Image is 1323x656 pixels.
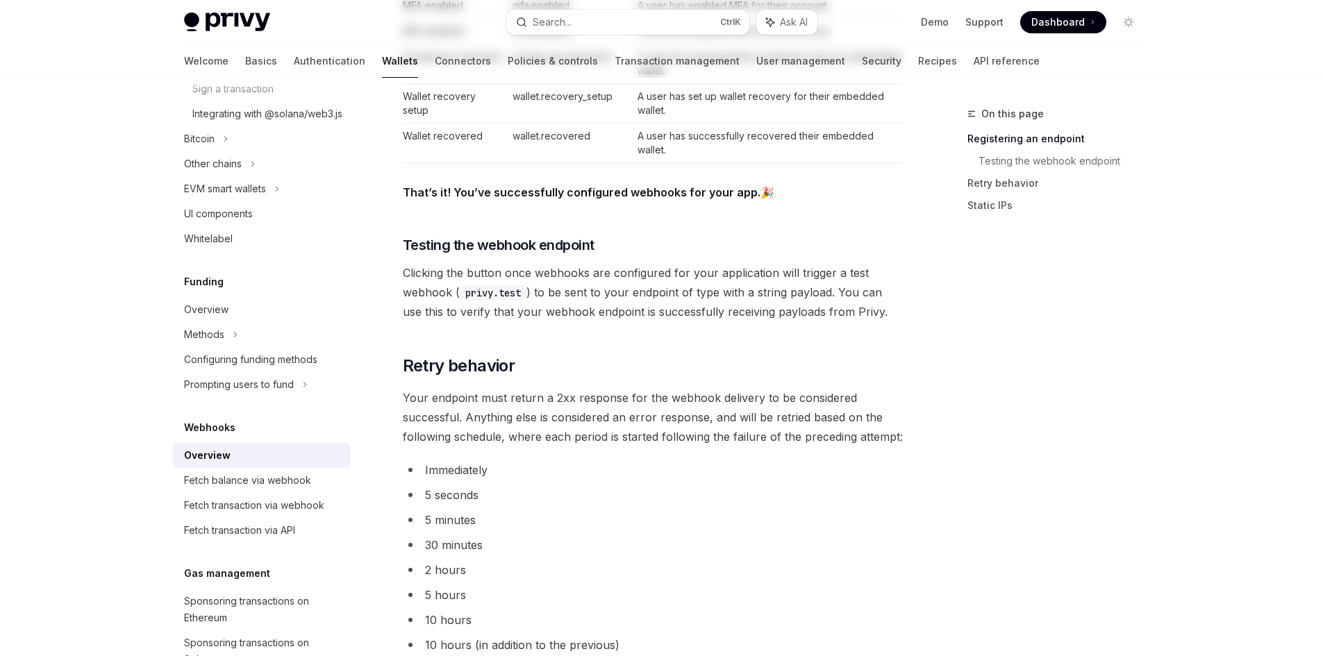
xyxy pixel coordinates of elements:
strong: That’s it! You’ve successfully configured webhooks for your app. [403,185,760,199]
div: Integrating with @solana/web3.js [192,106,342,122]
td: Wallet recovery setup [403,84,507,124]
a: Welcome [184,44,228,78]
a: Demo [921,15,949,29]
button: Search...CtrlK [506,10,749,35]
li: Immediately [403,460,904,480]
a: Dashboard [1020,11,1106,33]
td: Wallet recovered [403,124,507,163]
li: 5 minutes [403,510,904,530]
span: Ctrl K [720,17,741,28]
a: Fetch balance via webhook [173,468,351,493]
code: privy.test [460,285,526,301]
a: Fetch transaction via webhook [173,493,351,518]
h5: Gas management [184,565,270,582]
div: Overview [184,447,231,464]
a: Authentication [294,44,365,78]
a: User management [756,44,845,78]
span: Testing the webhook endpoint [403,235,594,255]
div: Configuring funding methods [184,351,317,368]
div: Prompting users to fund [184,376,294,393]
div: UI components [184,205,253,222]
span: Dashboard [1031,15,1085,29]
li: 5 hours [403,585,904,605]
span: On this page [981,106,1044,122]
li: 10 hours (in addition to the previous) [403,635,904,655]
a: Connectors [435,44,491,78]
div: Other chains [184,155,242,172]
a: Security [862,44,901,78]
span: Your endpoint must return a 2xx response for the webhook delivery to be considered successful. An... [403,388,904,446]
div: EVM smart wallets [184,180,266,197]
td: A user has successfully recovered their embedded wallet. [632,124,904,163]
li: 5 seconds [403,485,904,505]
td: wallet.recovery_setup [507,84,632,124]
div: Fetch balance via webhook [184,472,311,489]
div: Fetch transaction via webhook [184,497,324,514]
a: Testing the webhook endpoint [979,150,1151,172]
a: Support [965,15,1004,29]
h5: Funding [184,274,224,290]
li: 2 hours [403,560,904,580]
a: Wallets [382,44,418,78]
a: Retry behavior [967,172,1151,194]
div: Fetch transaction via API [184,522,295,539]
button: Ask AI [756,10,817,35]
a: Fetch transaction via API [173,518,351,543]
a: Recipes [918,44,957,78]
a: Transaction management [615,44,740,78]
a: API reference [974,44,1040,78]
div: Overview [184,301,228,318]
a: Configuring funding methods [173,347,351,372]
a: UI components [173,201,351,226]
div: Search... [533,14,572,31]
li: 30 minutes [403,535,904,555]
a: Overview [173,297,351,322]
a: Integrating with @solana/web3.js [173,101,351,126]
span: Retry behavior [403,355,515,377]
a: Basics [245,44,277,78]
div: Sponsoring transactions on Ethereum [184,593,342,626]
span: Clicking the button once webhooks are configured for your application will trigger a test webhook... [403,263,904,321]
span: Ask AI [780,15,808,29]
li: 10 hours [403,610,904,630]
div: Whitelabel [184,230,233,247]
td: A user has set up wallet recovery for their embedded wallet. [632,84,904,124]
div: Bitcoin [184,131,215,147]
h5: Webhooks [184,419,235,436]
a: Registering an endpoint [967,128,1151,150]
span: 🎉 [403,183,904,202]
div: Methods [184,326,224,343]
td: wallet.recovered [507,124,632,163]
a: Sponsoring transactions on Ethereum [173,589,351,630]
a: Overview [173,443,351,468]
button: Toggle dark mode [1117,11,1140,33]
a: Policies & controls [508,44,598,78]
a: Static IPs [967,194,1151,217]
img: light logo [184,12,270,32]
a: Whitelabel [173,226,351,251]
